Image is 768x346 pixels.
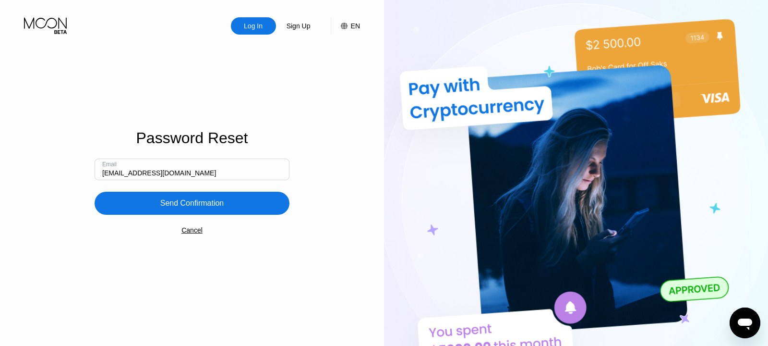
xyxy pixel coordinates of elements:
[276,17,321,35] div: Sign Up
[102,161,117,168] div: Email
[181,226,203,234] div: Cancel
[351,22,360,30] div: EN
[730,308,760,338] iframe: Button to launch messaging window
[95,180,289,215] div: Send Confirmation
[331,17,360,35] div: EN
[286,21,312,31] div: Sign Up
[136,129,248,147] div: Password Reset
[160,198,224,208] div: Send Confirmation
[231,17,276,35] div: Log In
[243,21,264,31] div: Log In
